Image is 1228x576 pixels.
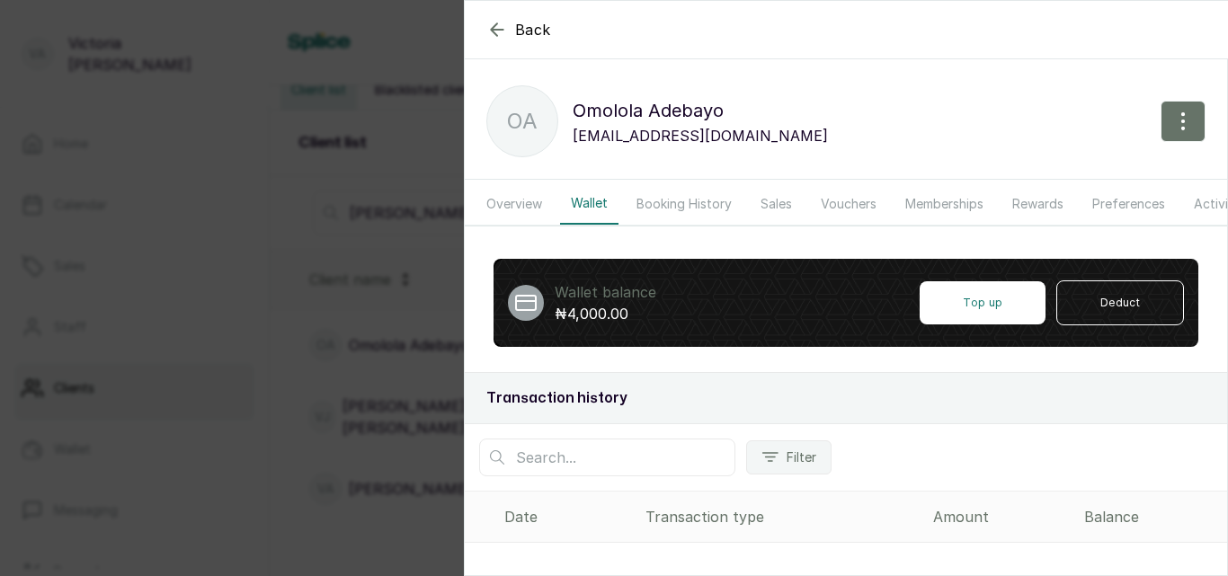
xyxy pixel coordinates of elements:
[560,183,618,225] button: Wallet
[746,440,832,474] button: Filter
[504,506,631,527] div: Date
[933,506,1071,527] div: Amount
[1081,183,1176,225] button: Preferences
[476,183,553,225] button: Overview
[486,19,551,40] button: Back
[1084,506,1220,527] div: Balance
[787,448,816,466] span: Filter
[894,183,994,225] button: Memberships
[555,303,656,324] p: ₦4,000.00
[645,506,919,527] div: Transaction type
[810,183,887,225] button: Vouchers
[920,281,1046,324] button: Top up
[555,281,656,303] p: Wallet balance
[1001,183,1074,225] button: Rewards
[626,183,743,225] button: Booking History
[750,183,803,225] button: Sales
[573,125,828,146] p: [EMAIL_ADDRESS][DOMAIN_NAME]
[573,96,828,125] p: Omolola Adebayo
[486,387,1206,409] h2: Transaction history
[507,105,538,137] p: OA
[1056,280,1184,325] button: Deduct
[515,19,551,40] span: Back
[479,439,735,476] input: Search...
